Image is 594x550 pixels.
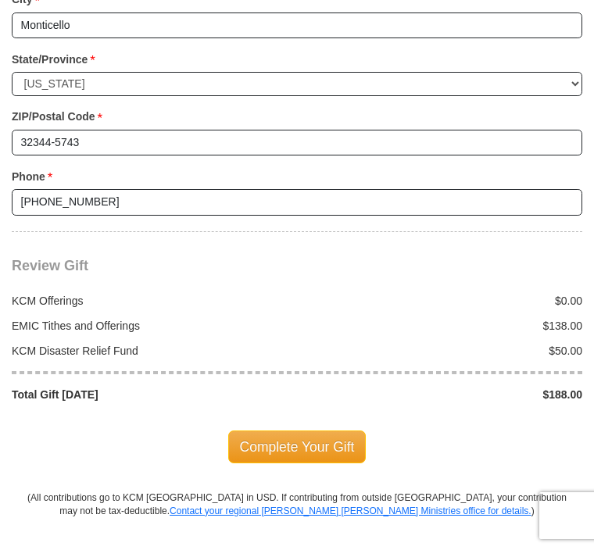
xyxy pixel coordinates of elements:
strong: State/Province [12,48,88,70]
div: $138.00 [297,318,591,334]
div: KCM Disaster Relief Fund [4,343,298,359]
div: $188.00 [297,387,591,402]
div: EMIC Tithes and Offerings [4,318,298,334]
div: $0.00 [297,293,591,309]
strong: ZIP/Postal Code [12,105,95,127]
p: (All contributions go to KCM [GEOGRAPHIC_DATA] in USD. If contributing from outside [GEOGRAPHIC_D... [23,491,571,518]
div: KCM Offerings [4,293,298,309]
span: Complete Your Gift [228,430,367,463]
a: Contact your regional [PERSON_NAME] [PERSON_NAME] Ministries office for details. [170,505,531,516]
span: Review Gift [12,258,88,273]
div: $50.00 [297,343,591,359]
div: Total Gift [DATE] [4,387,298,402]
strong: Phone [12,166,45,187]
